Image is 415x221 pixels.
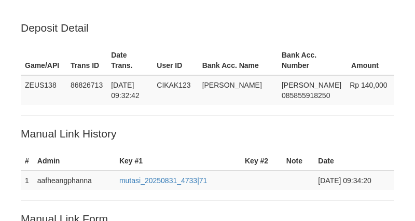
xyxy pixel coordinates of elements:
p: Manual Link History [21,126,394,141]
th: Bank Acc. Name [198,46,278,75]
span: [PERSON_NAME] [202,81,262,89]
td: 86826713 [66,75,107,105]
span: CIKAK123 [157,81,190,89]
th: User ID [153,46,198,75]
th: Admin [33,151,115,171]
td: ZEUS138 [21,75,66,105]
th: Note [282,151,314,171]
th: Date Trans. [107,46,153,75]
span: [PERSON_NAME] [282,81,341,89]
th: Date [314,151,394,171]
th: Game/API [21,46,66,75]
th: Amount [345,46,394,75]
th: Key #1 [115,151,241,171]
a: mutasi_20250831_4733|71 [119,176,207,185]
span: [DATE] 09:32:42 [111,81,140,100]
td: [DATE] 09:34:20 [314,171,394,190]
p: Deposit Detail [21,20,394,35]
span: Rp 140,000 [350,81,387,89]
th: Trans ID [66,46,107,75]
td: aafheangphanna [33,171,115,190]
span: Copy 085855918250 to clipboard [282,91,330,100]
th: Bank Acc. Number [278,46,345,75]
th: Key #2 [241,151,282,171]
td: 1 [21,171,33,190]
th: # [21,151,33,171]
